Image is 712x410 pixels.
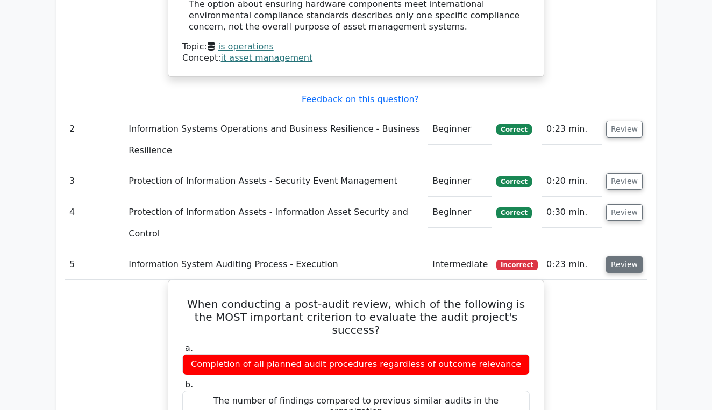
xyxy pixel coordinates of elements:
[185,343,193,353] span: a.
[65,197,124,249] td: 4
[124,197,428,249] td: Protection of Information Assets - Information Asset Security and Control
[542,166,602,197] td: 0:20 min.
[428,197,492,228] td: Beginner
[65,114,124,166] td: 2
[65,249,124,280] td: 5
[428,166,492,197] td: Beginner
[124,249,428,280] td: Information System Auditing Process - Execution
[302,94,419,104] a: Feedback on this question?
[542,114,602,145] td: 0:23 min.
[428,249,492,280] td: Intermediate
[181,298,531,336] h5: When conducting a post-audit review, which of the following is the MOST important criterion to ev...
[496,207,531,218] span: Correct
[542,249,602,280] td: 0:23 min.
[496,124,531,135] span: Correct
[185,379,193,390] span: b.
[124,114,428,166] td: Information Systems Operations and Business Resilience - Business Resilience
[182,354,530,375] div: Completion of all planned audit procedures regardless of outcome relevance
[182,41,530,53] div: Topic:
[606,173,643,190] button: Review
[428,114,492,145] td: Beginner
[606,204,643,221] button: Review
[218,41,274,52] a: is operations
[496,260,538,270] span: Incorrect
[496,176,531,187] span: Correct
[221,53,313,63] a: it asset management
[182,53,530,64] div: Concept:
[65,166,124,197] td: 3
[606,256,643,273] button: Review
[542,197,602,228] td: 0:30 min.
[124,166,428,197] td: Protection of Information Assets - Security Event Management
[606,121,643,138] button: Review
